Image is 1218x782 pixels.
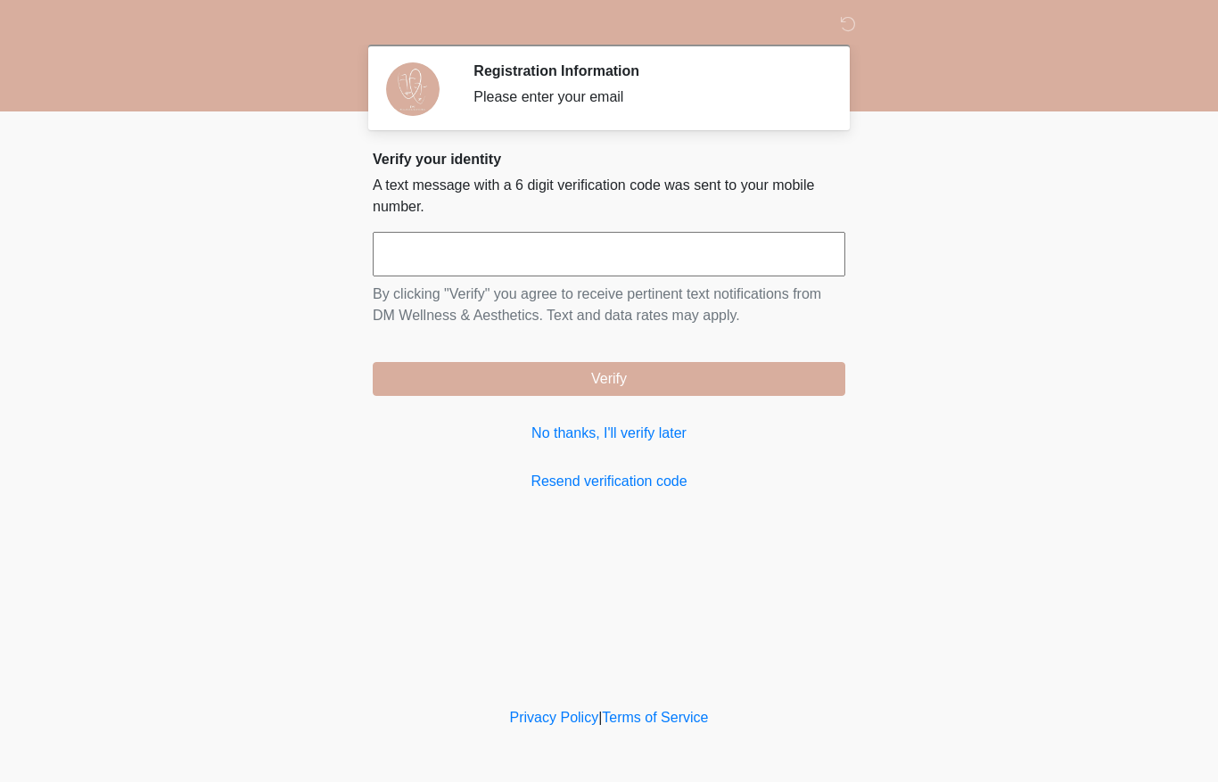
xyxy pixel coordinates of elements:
[510,710,599,725] a: Privacy Policy
[386,62,440,116] img: Agent Avatar
[373,175,845,218] p: A text message with a 6 digit verification code was sent to your mobile number.
[373,284,845,326] p: By clicking "Verify" you agree to receive pertinent text notifications from DM Wellness & Aesthet...
[602,710,708,725] a: Terms of Service
[373,362,845,396] button: Verify
[373,471,845,492] a: Resend verification code
[473,62,819,79] h2: Registration Information
[373,151,845,168] h2: Verify your identity
[598,710,602,725] a: |
[473,86,819,108] div: Please enter your email
[373,423,845,444] a: No thanks, I'll verify later
[355,13,378,36] img: DM Wellness & Aesthetics Logo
